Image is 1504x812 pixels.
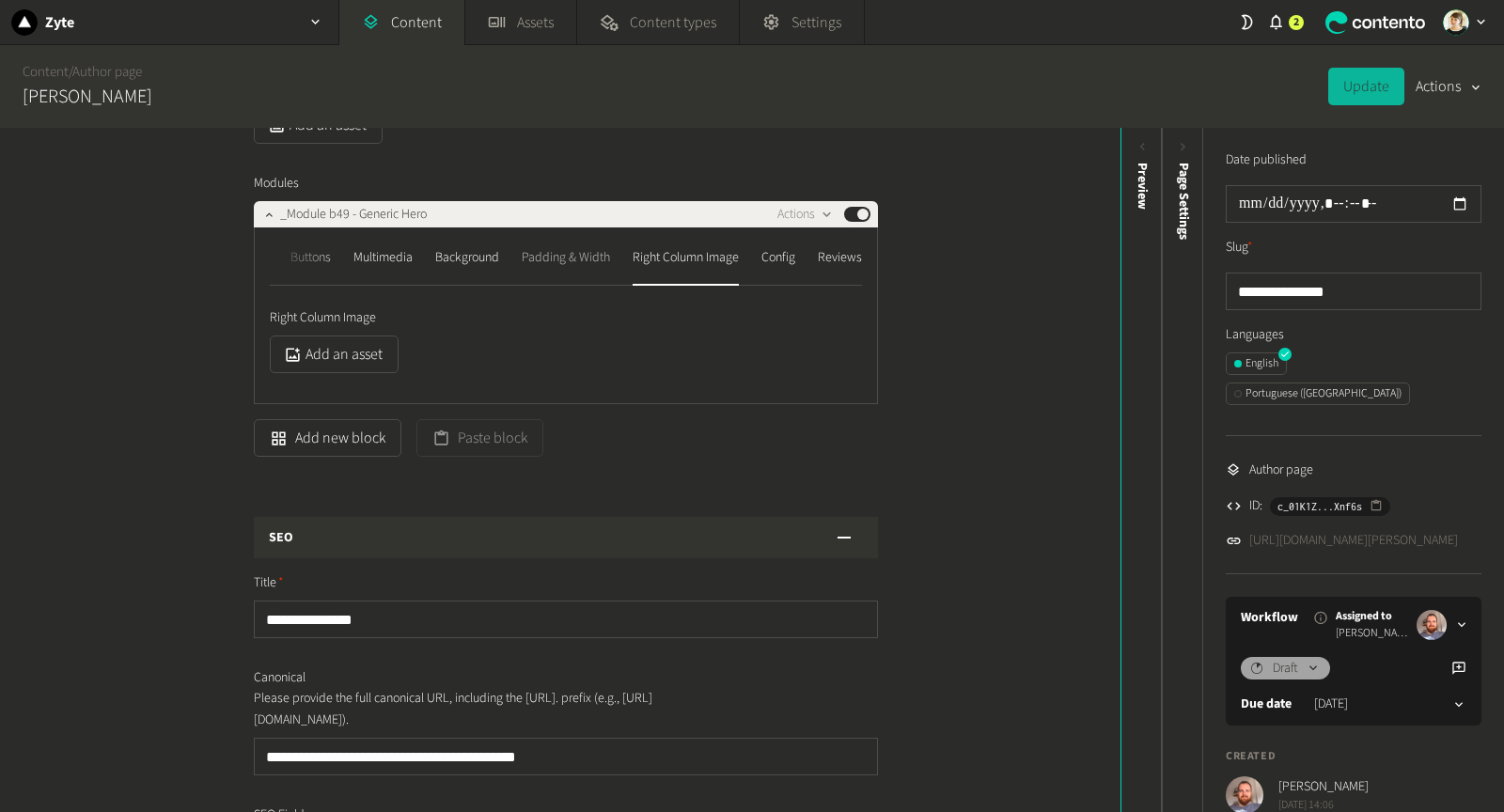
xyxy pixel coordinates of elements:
span: Content types [630,11,716,34]
span: Author page [1249,461,1313,480]
span: Title [254,573,284,593]
span: Page Settings [1174,163,1194,240]
span: Canonical [254,668,305,688]
button: Actions [1416,68,1481,105]
div: Multimedia [353,242,413,273]
span: ID: [1249,496,1262,516]
a: Author page [72,62,142,82]
button: Portuguese ([GEOGRAPHIC_DATA]) [1226,383,1410,405]
div: Right Column Image [633,242,739,273]
span: Modules [254,174,299,194]
h3: SEO [269,528,293,548]
button: Draft [1241,657,1330,679]
h4: Created [1226,748,1481,765]
label: Date published [1226,150,1307,170]
div: Portuguese ([GEOGRAPHIC_DATA]) [1234,385,1402,402]
label: Due date [1241,695,1292,714]
button: English [1226,352,1287,375]
div: Config [761,242,795,273]
span: [PERSON_NAME] [1336,625,1409,642]
button: Update [1328,68,1404,105]
span: / [69,62,72,82]
button: Paste block [416,419,543,457]
span: Assigned to [1336,608,1409,625]
img: Linda Giuliano [1443,9,1469,36]
a: Workflow [1241,608,1298,628]
button: Actions [777,203,833,226]
div: English [1234,355,1278,372]
button: c_01K1Z...Xnf6s [1270,497,1390,516]
a: [URL][DOMAIN_NAME][PERSON_NAME] [1249,531,1458,551]
div: Reviews [818,242,862,273]
span: Settings [791,11,841,34]
img: Zyte [11,9,38,36]
div: Background [435,242,499,273]
h2: [PERSON_NAME] [23,83,152,111]
button: Add an asset [270,336,399,373]
label: Slug [1226,238,1253,258]
h2: Zyte [45,11,74,34]
a: Content [23,62,69,82]
span: c_01K1Z...Xnf6s [1277,498,1362,515]
button: Add new block [254,419,401,457]
span: _Module b49 - Generic Hero [280,205,427,225]
span: [PERSON_NAME] [1278,777,1369,797]
time: [DATE] [1314,695,1348,714]
img: Erik Galiana Farell [1417,610,1447,640]
span: 2 [1293,14,1299,31]
div: Preview [1133,163,1152,210]
p: Please provide the full canonical URL, including the [URL]. prefix (e.g., [URL][DOMAIN_NAME]). [254,688,681,730]
label: Languages [1226,325,1481,345]
div: Padding & Width [522,242,610,273]
span: Right Column Image [270,308,376,328]
span: Draft [1273,659,1298,679]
